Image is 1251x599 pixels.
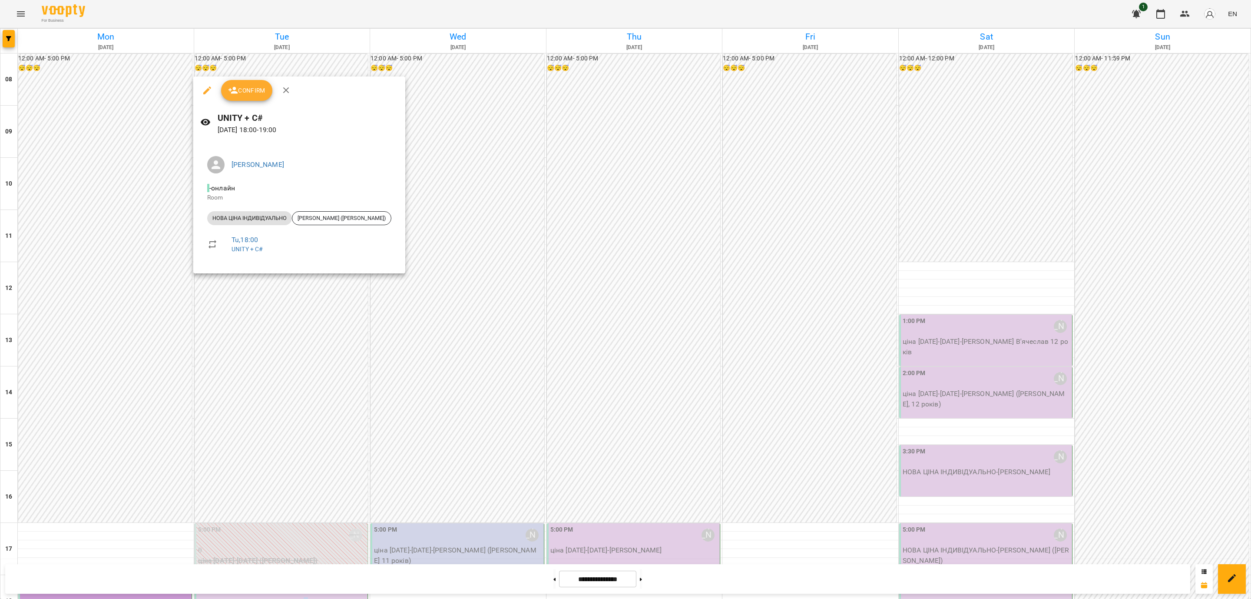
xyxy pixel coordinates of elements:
[207,214,292,222] span: НОВА ЦІНА ІНДИВІДУАЛЬНО
[232,160,284,169] a: [PERSON_NAME]
[218,125,398,135] p: [DATE] 18:00 - 19:00
[232,246,262,253] a: UNITY + C#
[221,80,272,101] button: Confirm
[207,184,237,192] span: - онлайн
[232,236,258,244] a: Tu , 18:00
[228,85,265,96] span: Confirm
[292,214,391,222] span: [PERSON_NAME] ([PERSON_NAME])
[292,211,391,225] div: [PERSON_NAME] ([PERSON_NAME])
[218,111,398,125] h6: UNITY + C#
[207,193,391,202] p: Room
